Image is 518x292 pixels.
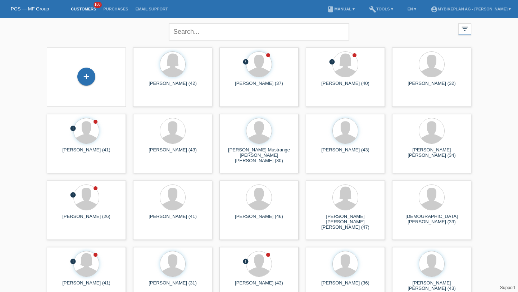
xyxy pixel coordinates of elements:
[132,7,171,11] a: Email Support
[461,25,469,33] i: filter_list
[53,280,120,292] div: [PERSON_NAME] (41)
[398,147,465,159] div: [PERSON_NAME] [PERSON_NAME] (34)
[431,6,438,13] i: account_circle
[427,7,514,11] a: account_circleMybikeplan AG - [PERSON_NAME] ▾
[329,59,335,65] i: error
[53,214,120,225] div: [PERSON_NAME] (26)
[312,280,379,292] div: [PERSON_NAME] (36)
[242,59,249,65] i: error
[312,147,379,159] div: [PERSON_NAME] (43)
[169,23,349,40] input: Search...
[70,125,76,132] i: error
[70,258,76,265] i: error
[365,7,397,11] a: buildTools ▾
[242,258,249,265] i: error
[398,81,465,92] div: [PERSON_NAME] (32)
[139,147,206,159] div: [PERSON_NAME] (43)
[78,70,95,83] div: Add customer
[327,6,334,13] i: book
[312,81,379,92] div: [PERSON_NAME] (40)
[242,258,249,266] div: unconfirmed, pending
[404,7,420,11] a: EN ▾
[312,214,379,227] div: [PERSON_NAME] [PERSON_NAME] [PERSON_NAME] (47)
[70,258,76,266] div: unconfirmed, pending
[67,7,100,11] a: Customers
[225,147,293,160] div: [PERSON_NAME] Mustrange [PERSON_NAME] [PERSON_NAME] (30)
[139,280,206,292] div: [PERSON_NAME] (31)
[139,81,206,92] div: [PERSON_NAME] (42)
[323,7,358,11] a: bookManual ▾
[225,81,293,92] div: [PERSON_NAME] (37)
[70,192,76,198] i: error
[100,7,132,11] a: Purchases
[53,147,120,159] div: [PERSON_NAME] (41)
[398,214,465,225] div: [DEMOGRAPHIC_DATA][PERSON_NAME] (39)
[225,280,293,292] div: [PERSON_NAME] (43)
[70,192,76,199] div: unconfirmed, pending
[242,59,249,66] div: unconfirmed, pending
[70,125,76,133] div: unconfirmed, pending
[94,2,102,8] span: 100
[225,214,293,225] div: [PERSON_NAME] (46)
[369,6,376,13] i: build
[500,285,515,290] a: Support
[139,214,206,225] div: [PERSON_NAME] (41)
[398,280,465,292] div: [PERSON_NAME] [PERSON_NAME] (43)
[329,59,335,66] div: unconfirmed, pending
[11,6,49,12] a: POS — MF Group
